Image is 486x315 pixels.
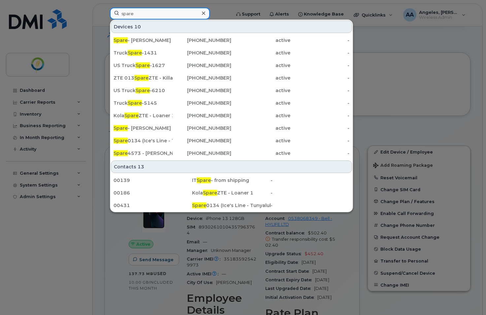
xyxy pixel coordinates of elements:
div: active [231,100,290,106]
div: Truck -1431 [113,50,173,56]
a: TruckSpare-1431[PHONE_NUMBER]active- [111,47,352,59]
div: - [290,87,349,94]
div: active [231,125,290,131]
span: Spare [113,37,128,43]
span: Spare [134,75,148,81]
span: Spare [136,87,150,93]
a: Spare4573 - [PERSON_NAME] testing for the trucks[PHONE_NUMBER]active- [111,147,352,159]
div: [PHONE_NUMBER] [173,37,232,44]
div: US Truck -6210 [113,87,173,94]
div: ZTE 013 ZTE - Killarney c/o Maintenance - Camry [113,75,173,81]
div: 00186 [113,190,192,196]
div: [PHONE_NUMBER] [173,50,232,56]
span: 13 [138,163,144,170]
div: - [290,137,349,144]
a: US TruckSpare-6210[PHONE_NUMBER]active- [111,85,352,96]
span: Spare [203,190,217,196]
a: Spare- [PERSON_NAME] old phone[PHONE_NUMBER]active- [111,34,352,46]
div: - [290,37,349,44]
a: 00186KolaSpareZTE - Loaner 1- [111,187,352,199]
div: [PHONE_NUMBER] [173,125,232,131]
div: 0134 (Ice's Line - Tunyaluk Tongutaisri) [113,137,173,144]
span: Spare [197,177,211,183]
div: active [231,50,290,56]
div: active [231,62,290,69]
div: Contacts [111,160,352,173]
div: [PHONE_NUMBER] [173,100,232,106]
a: Spare0134 (Ice's Line - Tunyaluk Tongutaisri)[PHONE_NUMBER]active- [111,135,352,147]
a: KolaSpareZTE - Loaner 1[PHONE_NUMBER]active- [111,110,352,122]
div: 00431 [113,202,192,209]
span: Spare [128,50,142,56]
span: Spare [113,150,128,156]
div: - [271,202,349,209]
a: 00431Spare0134 (Ice's Line - Tunyaluk Tongutaisri)- [111,199,352,211]
div: [PHONE_NUMBER] [173,75,232,81]
div: - [290,62,349,69]
div: [PHONE_NUMBER] [173,62,232,69]
a: TruckSpare-5145[PHONE_NUMBER]active- [111,97,352,109]
div: active [231,37,290,44]
div: active [231,112,290,119]
div: 00139 [113,177,192,184]
div: - [290,125,349,131]
div: Kola ZTE - Loaner 1 [192,190,271,196]
div: - [290,100,349,106]
span: Spare [113,125,128,131]
span: Spare [192,202,206,208]
div: active [231,75,290,81]
input: Find something... [110,8,210,19]
span: 10 [134,23,141,30]
a: 00139ITSpare- from shipping- [111,174,352,186]
div: 0134 (Ice's Line - Tunyaluk Tongutaisri) [192,202,271,209]
a: ZTE 013SpareZTE - Killarney c/o Maintenance - Camry[PHONE_NUMBER]active- [111,72,352,84]
div: active [231,137,290,144]
span: Spare [124,113,139,119]
a: Spare- [PERSON_NAME] old number[PHONE_NUMBER]active- [111,122,352,134]
div: [PHONE_NUMBER] [173,137,232,144]
span: Spare [128,100,142,106]
span: Spare [113,138,128,144]
div: - [PERSON_NAME] old number [113,125,173,131]
div: 4573 - [PERSON_NAME] testing for the trucks [113,150,173,157]
div: - [290,75,349,81]
div: - [290,112,349,119]
div: active [231,87,290,94]
div: [PHONE_NUMBER] [173,150,232,157]
div: Kola ZTE - Loaner 1 [113,112,173,119]
div: - [271,190,349,196]
div: - [290,150,349,157]
a: US TruckSpare-1627[PHONE_NUMBER]active- [111,59,352,71]
div: - [PERSON_NAME] old phone [113,37,173,44]
span: Spare [136,62,150,68]
div: Truck -5145 [113,100,173,106]
div: IT - from shipping [192,177,271,184]
div: [PHONE_NUMBER] [173,87,232,94]
div: - [271,177,349,184]
div: active [231,150,290,157]
div: Devices [111,20,352,33]
div: [PHONE_NUMBER] [173,112,232,119]
div: - [290,50,349,56]
div: US Truck -1627 [113,62,173,69]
